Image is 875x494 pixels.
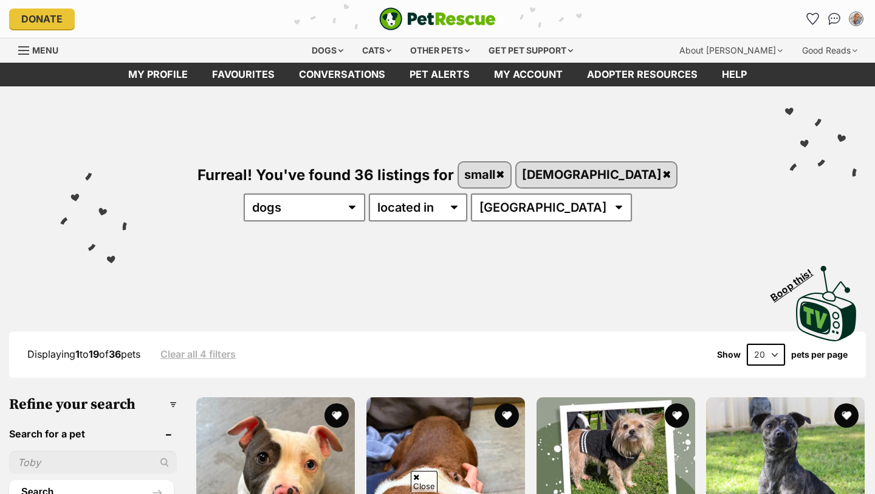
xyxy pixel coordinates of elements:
[825,9,844,29] a: Conversations
[116,63,200,86] a: My profile
[846,9,866,29] button: My account
[9,396,177,413] h3: Refine your search
[197,165,454,183] span: Furreal! You've found 36 listings for
[495,403,519,428] button: favourite
[18,38,67,60] a: Menu
[480,38,582,63] div: Get pet support
[482,63,575,86] a: My account
[769,259,825,303] span: Boop this!
[75,348,80,360] strong: 1
[379,7,496,30] img: logo-e224e6f780fb5917bec1dbf3a21bbac754714ae5b6737aabdf751b685950b380.svg
[27,348,140,360] span: Displaying to of pets
[9,428,177,439] header: Search for a pet
[379,7,496,30] a: PetRescue
[850,13,862,25] img: Chloe profile pic
[459,162,510,187] a: small
[411,471,437,492] span: Close
[664,403,688,428] button: favourite
[803,9,866,29] ul: Account quick links
[796,266,857,341] img: PetRescue TV logo
[397,63,482,86] a: Pet alerts
[710,63,759,86] a: Help
[287,63,397,86] a: conversations
[402,38,478,63] div: Other pets
[9,451,177,474] input: Toby
[32,45,58,55] span: Menu
[200,63,287,86] a: Favourites
[791,350,848,360] label: pets per page
[516,162,677,187] a: [DEMOGRAPHIC_DATA]
[109,348,121,360] strong: 36
[794,38,866,63] div: Good Reads
[354,38,400,63] div: Cats
[834,403,859,428] button: favourite
[160,349,236,360] a: Clear all 4 filters
[9,9,75,29] a: Donate
[717,350,741,360] span: Show
[796,255,857,344] a: Boop this!
[324,403,349,428] button: favourite
[575,63,710,86] a: Adopter resources
[828,13,841,25] img: chat-41dd97257d64d25036548639549fe6c8038ab92f7586957e7f3b1b290dea8141.svg
[89,348,99,360] strong: 19
[803,9,822,29] a: Favourites
[303,38,352,63] div: Dogs
[671,38,791,63] div: About [PERSON_NAME]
